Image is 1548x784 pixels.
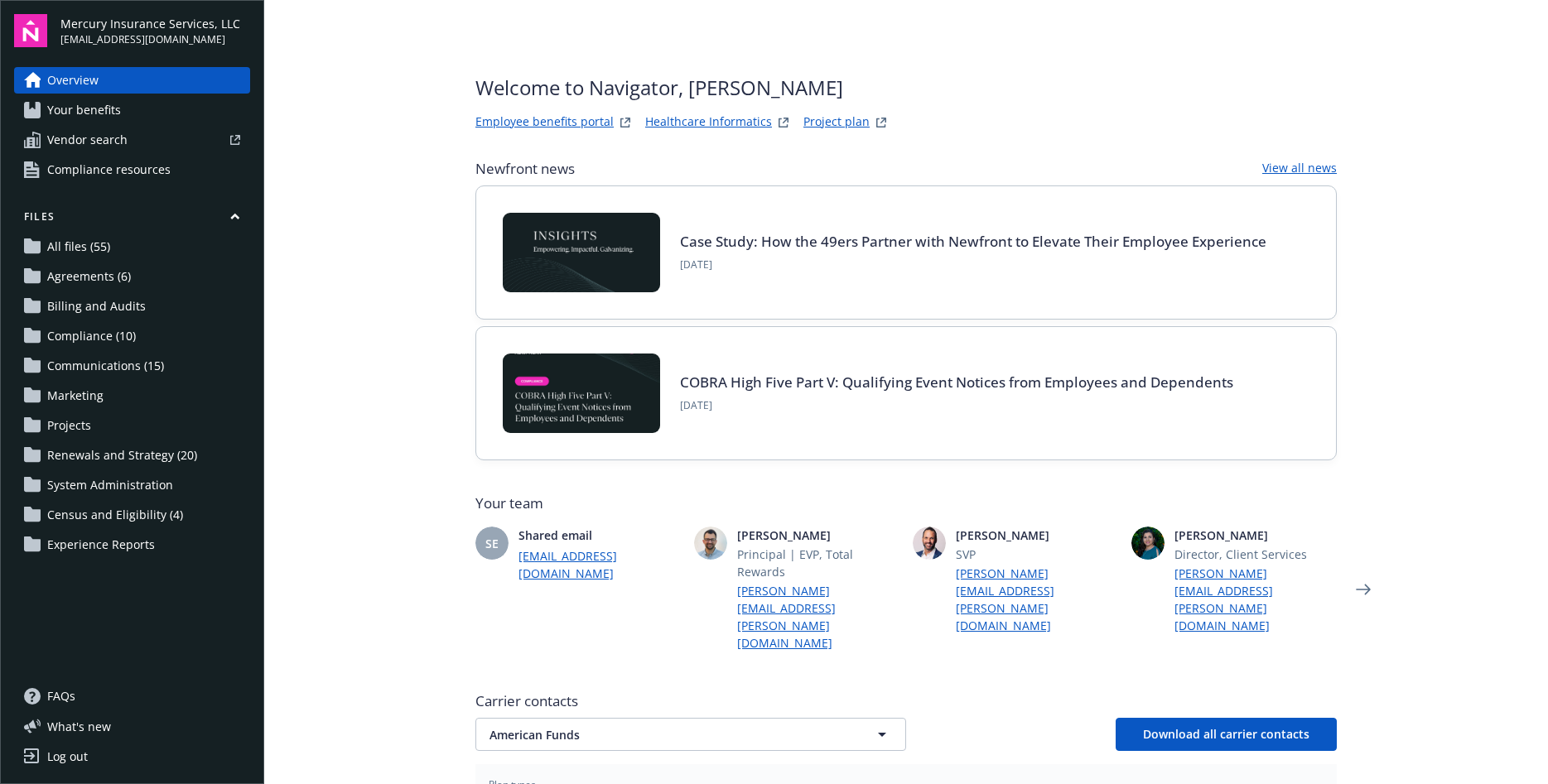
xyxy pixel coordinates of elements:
span: Your benefits [47,97,121,123]
a: Renewals and Strategy (20) [14,442,250,469]
span: [PERSON_NAME] [1174,527,1337,544]
a: Healthcare Informatics [645,113,772,132]
button: American Funds [475,718,906,751]
span: [PERSON_NAME] [737,527,899,544]
span: Communications (15) [47,353,164,379]
a: [PERSON_NAME][EMAIL_ADDRESS][PERSON_NAME][DOMAIN_NAME] [1174,565,1337,634]
a: Compliance resources [14,156,250,183]
span: Vendor search [47,127,128,153]
a: Project plan [803,113,870,132]
span: Census and Eligibility (4) [47,502,183,528]
span: System Administration [47,472,173,498]
span: Compliance resources [47,156,171,183]
button: Files [14,209,250,230]
a: Agreements (6) [14,263,250,290]
span: SE [485,535,499,552]
span: Agreements (6) [47,263,131,290]
span: Director, Client Services [1174,546,1337,563]
span: Billing and Audits [47,293,146,320]
span: Shared email [518,527,681,544]
a: COBRA High Five Part V: Qualifying Event Notices from Employees and Dependents [680,373,1233,392]
button: Download all carrier contacts [1116,718,1337,751]
a: Experience Reports [14,531,250,558]
a: View all news [1262,159,1337,179]
span: Mercury Insurance Services, LLC [60,15,240,32]
a: Census and Eligibility (4) [14,502,250,528]
a: projectPlanWebsite [871,113,891,132]
a: System Administration [14,472,250,498]
span: Principal | EVP, Total Rewards [737,546,899,580]
a: striveWebsite [615,113,635,132]
a: Compliance (10) [14,323,250,349]
a: Projects [14,412,250,439]
button: What's new [14,718,137,735]
img: photo [1131,527,1165,560]
span: FAQs [47,683,75,709]
img: photo [913,527,946,560]
a: [PERSON_NAME][EMAIL_ADDRESS][PERSON_NAME][DOMAIN_NAME] [737,582,899,652]
img: photo [694,527,727,560]
img: BLOG-Card Image - Compliance - COBRA High Five Pt 5 - 09-11-25.jpg [503,354,660,433]
a: All files (55) [14,233,250,260]
a: [EMAIL_ADDRESS][DOMAIN_NAME] [518,547,681,582]
div: Log out [47,743,88,770]
a: Overview [14,67,250,94]
img: Card Image - INSIGHTS copy.png [503,213,660,292]
a: Marketing [14,382,250,409]
span: Your team [475,493,1337,513]
span: American Funds [489,726,834,743]
a: Your benefits [14,97,250,123]
span: Marketing [47,382,104,409]
a: Employee benefits portal [475,113,614,132]
span: Overview [47,67,99,94]
img: navigator-logo.svg [14,14,47,47]
span: Renewals and Strategy (20) [47,442,197,469]
span: Newfront news [475,159,575,179]
a: springbukWebsite [774,113,793,132]
span: Carrier contacts [475,691,1337,711]
span: Projects [47,412,91,439]
span: What ' s new [47,718,111,735]
span: SVP [956,546,1118,563]
span: Download all carrier contacts [1143,726,1309,742]
span: [EMAIL_ADDRESS][DOMAIN_NAME] [60,32,240,47]
a: FAQs [14,683,250,709]
a: Billing and Audits [14,293,250,320]
a: Case Study: How the 49ers Partner with Newfront to Elevate Their Employee Experience [680,232,1266,251]
a: [PERSON_NAME][EMAIL_ADDRESS][PERSON_NAME][DOMAIN_NAME] [956,565,1118,634]
a: Vendor search [14,127,250,153]
span: Experience Reports [47,531,155,558]
span: Welcome to Navigator , [PERSON_NAME] [475,73,891,103]
span: [PERSON_NAME] [956,527,1118,544]
a: Next [1350,576,1377,603]
button: Mercury Insurance Services, LLC[EMAIL_ADDRESS][DOMAIN_NAME] [60,14,250,47]
span: All files (55) [47,233,110,260]
span: [DATE] [680,257,1266,272]
a: Communications (15) [14,353,250,379]
span: Compliance (10) [47,323,136,349]
span: [DATE] [680,398,1233,413]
